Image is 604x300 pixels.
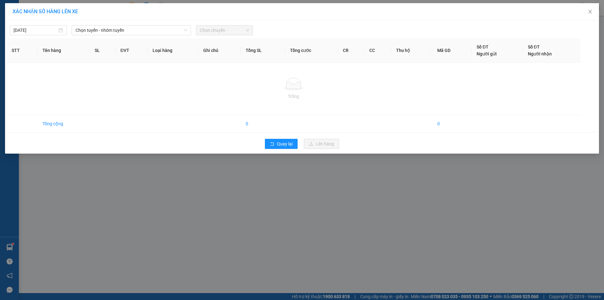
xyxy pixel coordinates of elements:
th: SL [90,38,115,63]
th: CR [338,38,365,63]
span: Quay lại [277,140,293,147]
span: Chọn tuyến - nhóm tuyến [75,25,187,35]
th: Tên hàng [37,38,90,63]
th: Thu hộ [391,38,432,63]
span: XÁC NHẬN SỐ HÀNG LÊN XE [13,8,78,14]
span: Chọn chuyến [200,25,249,35]
span: down [184,28,187,32]
th: Ghi chú [198,38,241,63]
span: HUE1410250040 [54,45,96,52]
td: Tổng cộng [37,115,90,133]
th: Loại hàng [148,38,198,63]
th: STT [7,38,37,63]
th: ĐVT [115,38,148,63]
th: Mã GD [432,38,472,63]
th: CC [364,38,391,63]
td: 0 [241,115,285,133]
input: 14/10/2025 [14,27,57,34]
button: uploadLên hàng [304,139,339,149]
th: Tổng cước [285,38,338,63]
strong: CHUYỂN PHÁT NHANH HK BUSLINES [7,5,50,25]
span: Người gửi [477,51,497,56]
button: Close [581,3,599,21]
td: 0 [432,115,472,133]
span: Số ĐT [528,44,540,49]
span: Số ĐT [477,44,489,49]
span: Người nhận [528,51,552,56]
span: SAPA, LÀO CAI ↔ [GEOGRAPHIC_DATA] [4,27,53,47]
span: ↔ [GEOGRAPHIC_DATA] [6,37,53,47]
button: rollbackQuay lại [265,139,298,149]
span: rollback [270,142,274,147]
div: Trống [12,93,575,100]
span: close [588,9,593,14]
span: ↔ [GEOGRAPHIC_DATA] [4,32,53,47]
th: Tổng SL [241,38,285,63]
